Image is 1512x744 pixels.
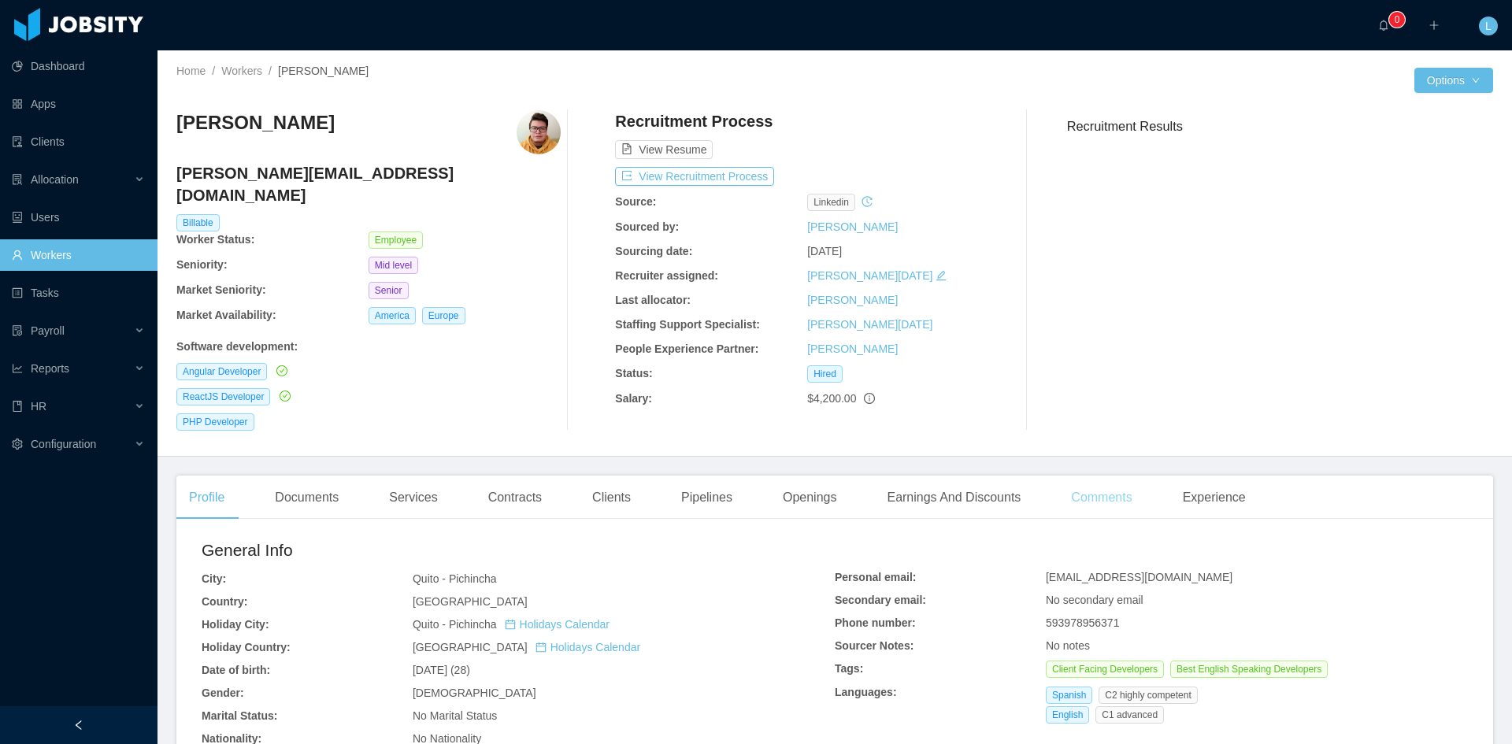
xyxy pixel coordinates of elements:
b: Country: [202,595,247,608]
span: Spanish [1046,687,1092,704]
b: Languages: [835,686,897,698]
span: $4,200.00 [807,392,856,405]
a: icon: check-circle [276,390,291,402]
span: [GEOGRAPHIC_DATA] [413,595,528,608]
div: Pipelines [669,476,745,520]
a: icon: userWorkers [12,239,145,271]
i: icon: calendar [535,642,547,653]
a: icon: robotUsers [12,202,145,233]
span: ReactJS Developer [176,388,270,405]
span: C1 advanced [1095,706,1164,724]
h2: General Info [202,538,835,563]
span: English [1046,706,1089,724]
b: Last allocator: [615,294,691,306]
span: [DEMOGRAPHIC_DATA] [413,687,536,699]
div: Experience [1170,476,1258,520]
b: Secondary email: [835,594,926,606]
span: [DATE] (28) [413,664,470,676]
span: No Marital Status [413,709,497,722]
i: icon: history [862,196,873,207]
b: Holiday City: [202,618,269,631]
h3: [PERSON_NAME] [176,110,335,135]
b: Holiday Country: [202,641,291,653]
div: Clients [580,476,643,520]
div: Openings [770,476,850,520]
b: Personal email: [835,571,917,583]
span: Client Facing Developers [1046,661,1164,678]
span: Best English Speaking Developers [1170,661,1328,678]
b: City: [202,572,226,585]
b: Sourcer Notes: [835,639,913,652]
a: Workers [221,65,262,77]
i: icon: line-chart [12,363,23,374]
span: L [1485,17,1492,35]
a: icon: pie-chartDashboard [12,50,145,82]
span: [GEOGRAPHIC_DATA] [413,641,640,653]
b: Market Availability: [176,309,276,321]
span: PHP Developer [176,413,254,431]
a: icon: profileTasks [12,277,145,309]
span: linkedin [807,194,855,211]
b: Date of birth: [202,664,270,676]
b: Marital Status: [202,709,277,722]
span: Employee [369,231,423,249]
span: Angular Developer [176,363,267,380]
i: icon: solution [12,174,23,185]
h4: [PERSON_NAME][EMAIL_ADDRESS][DOMAIN_NAME] [176,162,561,206]
i: icon: book [12,401,23,412]
b: Seniority: [176,258,228,271]
b: Staffing Support Specialist: [615,318,760,331]
span: Quito - Pichincha [413,618,610,631]
a: icon: exportView Recruitment Process [615,170,774,183]
div: Earnings And Discounts [874,476,1033,520]
a: [PERSON_NAME] [807,342,898,355]
span: Senior [369,282,409,299]
b: Gender: [202,687,244,699]
a: [PERSON_NAME][DATE] [807,269,932,282]
span: Configuration [31,438,96,450]
b: Sourced by: [615,220,679,233]
span: No secondary email [1046,594,1143,606]
span: Billable [176,214,220,231]
span: 593978956371 [1046,616,1119,629]
i: icon: check-circle [276,365,287,376]
i: icon: setting [12,439,23,450]
button: icon: file-textView Resume [615,140,713,159]
span: Europe [422,307,465,324]
div: Documents [262,476,351,520]
b: Source: [615,195,656,208]
span: [PERSON_NAME] [278,65,369,77]
div: Services [376,476,450,520]
a: icon: calendarHolidays Calendar [505,618,610,631]
b: Software development : [176,340,298,353]
div: Contracts [476,476,554,520]
div: Profile [176,476,237,520]
i: icon: plus [1429,20,1440,31]
img: a591d2c8-c458-4065-ba6f-bfc6f435182b_665f68f27f31f-400w.png [517,110,561,154]
b: Salary: [615,392,652,405]
span: Payroll [31,324,65,337]
span: / [269,65,272,77]
a: [PERSON_NAME] [807,294,898,306]
a: icon: file-textView Resume [615,143,713,156]
a: Home [176,65,206,77]
span: Allocation [31,173,79,186]
a: icon: calendarHolidays Calendar [535,641,640,653]
button: icon: exportView Recruitment Process [615,167,774,186]
span: No notes [1046,639,1090,652]
b: Status: [615,367,652,379]
i: icon: calendar [505,619,516,630]
i: icon: file-protect [12,325,23,336]
b: Recruiter assigned: [615,269,718,282]
span: C2 highly competent [1099,687,1197,704]
b: People Experience Partner: [615,342,758,355]
sup: 0 [1389,12,1405,28]
div: Comments [1058,476,1144,520]
a: [PERSON_NAME][DATE] [807,318,932,331]
a: icon: auditClients [12,126,145,157]
b: Tags: [835,662,863,675]
span: HR [31,400,46,413]
span: [EMAIL_ADDRESS][DOMAIN_NAME] [1046,571,1232,583]
a: [PERSON_NAME] [807,220,898,233]
h3: Recruitment Results [1067,117,1493,136]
